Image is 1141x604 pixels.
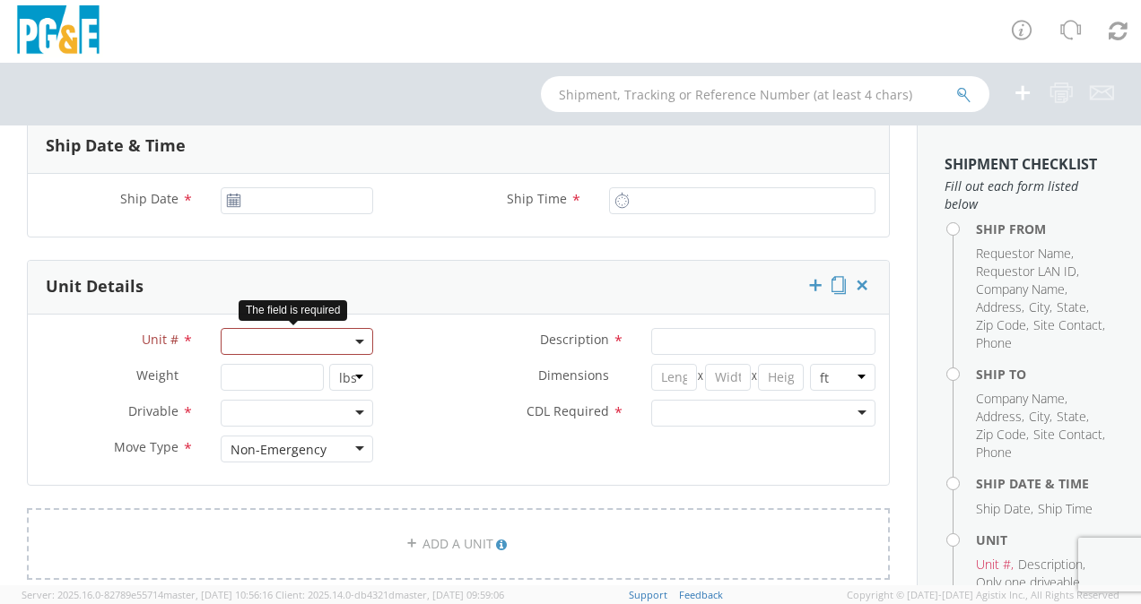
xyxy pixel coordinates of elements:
span: Ship Date [976,500,1031,517]
li: , [976,263,1079,280]
input: Length [651,364,697,391]
span: Site Contact [1033,426,1102,443]
li: , [976,426,1029,444]
span: X [697,364,705,391]
li: , [976,500,1033,518]
li: , [976,298,1024,316]
li: , [1018,556,1085,574]
span: Address [976,408,1022,425]
a: ADD A UNIT [27,508,890,580]
li: , [1033,316,1105,334]
span: Server: 2025.16.0-82789e55714 [22,588,273,601]
li: , [976,316,1029,334]
span: Description [1018,556,1083,573]
span: Copyright © [DATE]-[DATE] Agistix Inc., All Rights Reserved [847,588,1119,602]
li: , [1057,408,1089,426]
a: Support [629,588,667,601]
li: , [1033,426,1105,444]
input: Shipment, Tracking or Reference Number (at least 4 chars) [541,76,989,112]
span: Company Name [976,390,1065,407]
span: master, [DATE] 09:59:06 [395,588,504,601]
span: Move Type [114,438,179,455]
span: State [1057,298,1086,315]
h4: Ship Date & Time [976,477,1114,490]
span: Weight [136,367,179,384]
h4: Ship To [976,367,1114,381]
span: Fill out each form listed below [945,177,1114,213]
span: Ship Date [120,190,179,207]
li: , [976,245,1074,263]
li: , [976,280,1067,298]
span: Ship Time [1038,500,1093,517]
h4: Unit [976,533,1114,547]
strong: Shipment Checklist [945,154,1097,174]
li: , [976,390,1067,408]
span: State [1057,408,1086,425]
h4: Ship From [976,222,1114,236]
span: Drivable [128,402,179,419]
li: , [1029,408,1052,426]
span: CDL Required [527,402,609,419]
div: The field is required [239,300,347,321]
span: Client: 2025.14.0-db4321d [275,588,504,601]
span: Ship Time [507,190,567,207]
span: Description [540,331,609,348]
span: Requestor LAN ID [976,263,1076,280]
span: Company Name [976,280,1065,298]
span: City [1029,408,1050,425]
span: Unit # [142,331,179,348]
span: master, [DATE] 10:56:16 [163,588,273,601]
span: Unit # [976,556,1011,573]
li: , [976,408,1024,426]
span: Dimensions [538,367,609,384]
span: Address [976,298,1022,315]
img: pge-logo-06675f144f4cfa6a6814.png [13,5,103,58]
h3: Unit Details [46,278,144,296]
a: Feedback [679,588,723,601]
span: X [751,364,759,391]
input: Height [758,364,804,391]
li: , [1057,298,1089,316]
li: , [976,556,1014,574]
span: Requestor Name [976,245,1071,262]
input: Width [705,364,751,391]
span: Zip Code [976,426,1026,443]
span: City [1029,298,1050,315]
span: Site Contact [1033,316,1102,333]
li: , [1029,298,1052,316]
div: Non-Emergency [231,441,327,459]
span: Phone [976,334,1012,351]
span: Phone [976,444,1012,461]
h3: Ship Date & Time [46,137,186,155]
span: Zip Code [976,316,1026,333]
